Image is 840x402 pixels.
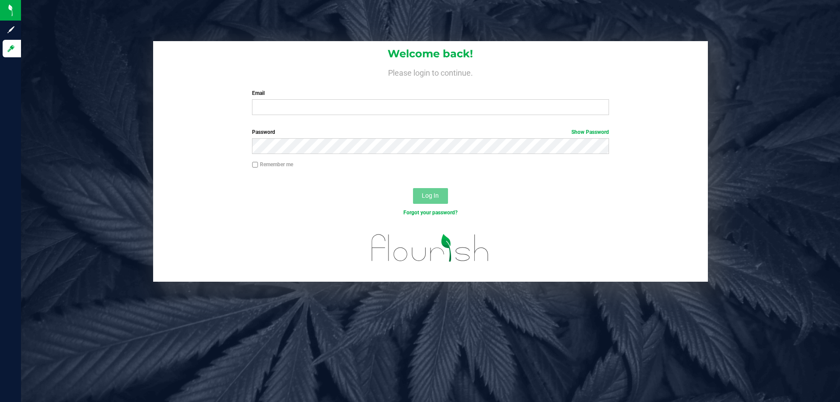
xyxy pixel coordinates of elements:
[252,162,258,168] input: Remember me
[7,44,15,53] inline-svg: Log in
[153,66,708,77] h4: Please login to continue.
[7,25,15,34] inline-svg: Sign up
[571,129,609,135] a: Show Password
[413,188,448,204] button: Log In
[252,161,293,168] label: Remember me
[403,210,458,216] a: Forgot your password?
[252,129,275,135] span: Password
[422,192,439,199] span: Log In
[153,48,708,59] h1: Welcome back!
[361,226,500,270] img: flourish_logo.svg
[252,89,609,97] label: Email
